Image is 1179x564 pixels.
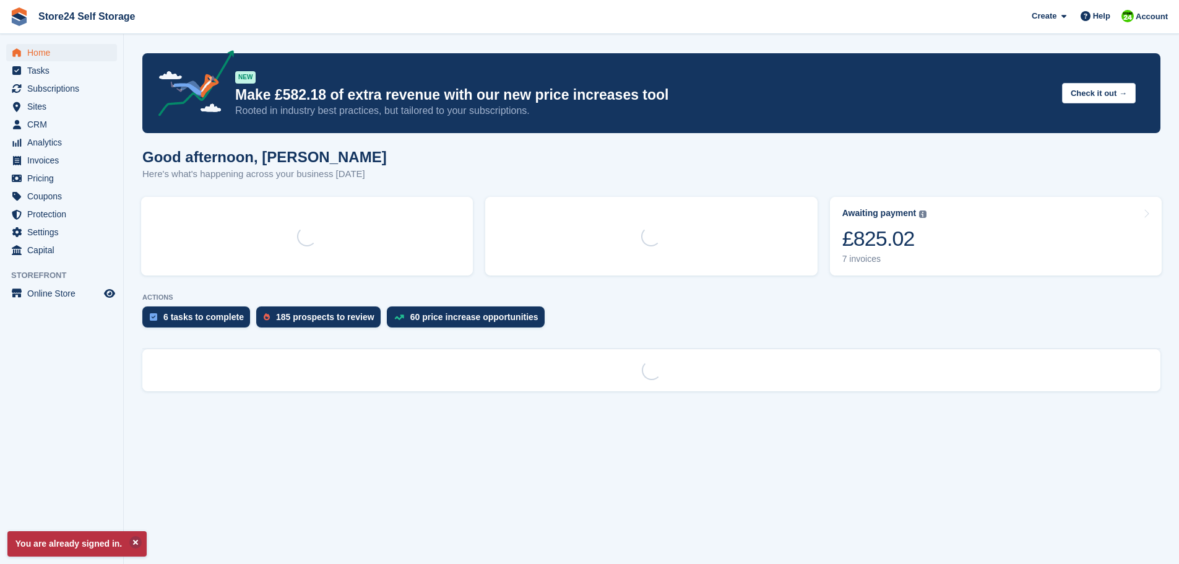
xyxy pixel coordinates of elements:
span: CRM [27,116,101,133]
img: price_increase_opportunities-93ffe204e8149a01c8c9dc8f82e8f89637d9d84a8eef4429ea346261dce0b2c0.svg [394,315,404,320]
span: Analytics [27,134,101,151]
a: menu [6,98,117,115]
span: Home [27,44,101,61]
a: menu [6,116,117,133]
a: menu [6,206,117,223]
div: 185 prospects to review [276,312,374,322]
h1: Good afternoon, [PERSON_NAME] [142,149,387,165]
a: menu [6,62,117,79]
span: Protection [27,206,101,223]
a: menu [6,241,117,259]
div: 7 invoices [842,254,927,264]
img: icon-info-grey-7440780725fd019a000dd9b08b2336e03edf1995a4989e88bcd33f0948082b44.svg [919,210,926,218]
img: stora-icon-8386f47178a22dfd0bd8f6a31ec36ba5ce8667c1dd55bd0f319d3a0aa187defe.svg [10,7,28,26]
a: menu [6,223,117,241]
img: Robert Sears [1121,10,1134,22]
span: Create [1032,10,1056,22]
a: 6 tasks to complete [142,306,256,334]
a: Awaiting payment £825.02 7 invoices [830,197,1162,275]
span: Account [1136,11,1168,23]
a: menu [6,44,117,61]
span: Capital [27,241,101,259]
span: Tasks [27,62,101,79]
a: 185 prospects to review [256,306,387,334]
img: price-adjustments-announcement-icon-8257ccfd72463d97f412b2fc003d46551f7dbcb40ab6d574587a9cd5c0d94... [148,50,235,121]
a: Store24 Self Storage [33,6,140,27]
span: Subscriptions [27,80,101,97]
p: Make £582.18 of extra revenue with our new price increases tool [235,86,1052,104]
a: menu [6,170,117,187]
div: Awaiting payment [842,208,917,219]
a: menu [6,80,117,97]
a: menu [6,134,117,151]
span: Storefront [11,269,123,282]
a: Preview store [102,286,117,301]
img: task-75834270c22a3079a89374b754ae025e5fb1db73e45f91037f5363f120a921f8.svg [150,313,157,321]
div: NEW [235,71,256,84]
button: Check it out → [1062,83,1136,103]
p: Rooted in industry best practices, but tailored to your subscriptions. [235,104,1052,118]
span: Pricing [27,170,101,187]
div: 6 tasks to complete [163,312,244,322]
span: Online Store [27,285,101,302]
a: menu [6,285,117,302]
img: prospect-51fa495bee0391a8d652442698ab0144808aea92771e9ea1ae160a38d050c398.svg [264,313,270,321]
a: menu [6,188,117,205]
p: Here's what's happening across your business [DATE] [142,167,387,181]
span: Invoices [27,152,101,169]
span: Help [1093,10,1110,22]
span: Sites [27,98,101,115]
a: 60 price increase opportunities [387,306,551,334]
div: 60 price increase opportunities [410,312,538,322]
span: Coupons [27,188,101,205]
p: You are already signed in. [7,531,147,557]
div: £825.02 [842,226,927,251]
span: Settings [27,223,101,241]
p: ACTIONS [142,293,1160,302]
a: menu [6,152,117,169]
